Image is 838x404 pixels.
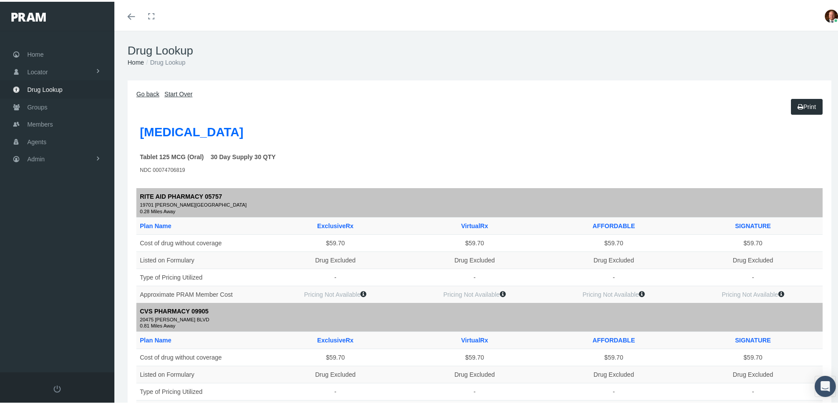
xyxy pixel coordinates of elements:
[140,200,819,207] small: 19701 [PERSON_NAME][GEOGRAPHIC_DATA]
[544,250,683,267] td: Drug Excluded
[136,89,159,96] a: Go back
[136,364,266,382] td: Listed on Formulary
[544,233,683,250] td: $59.70
[544,364,683,382] td: Drug Excluded
[405,330,544,347] th: VirtualRx
[27,44,44,61] span: Home
[27,62,48,79] span: Locator
[266,330,405,347] th: ExclusiveRx
[140,314,819,322] small: 20475 [PERSON_NAME] BLVD
[684,330,823,347] th: SIGNATURE
[791,97,823,113] a: Print
[405,364,544,382] td: Drug Excluded
[11,11,46,20] img: PRAM_20_x_78.png
[128,42,831,56] h1: Drug Lookup
[405,233,544,250] td: $59.70
[27,114,53,131] span: Members
[266,233,405,250] td: $59.70
[140,191,222,198] b: RITE AID PHARMACY 05757
[684,250,823,267] td: Drug Excluded
[405,347,544,364] td: $59.70
[140,164,185,173] label: NDC 00074706819
[405,284,544,301] td: Pricing Not Available
[544,284,683,301] td: Pricing Not Available
[165,89,193,96] a: Start Over
[266,267,405,284] td: -
[266,250,405,267] td: Drug Excluded
[136,267,266,284] td: Type of Pricing Utilized
[684,233,823,250] td: $59.70
[27,80,62,96] span: Drug Lookup
[140,207,819,212] small: 0.28 Miles Away
[136,215,266,233] th: Plan Name
[544,267,683,284] td: -
[140,306,209,313] b: CVS PHARMACY 09905
[128,57,144,64] a: Home
[405,267,544,284] td: -
[405,250,544,267] td: Drug Excluded
[266,215,405,233] th: ExclusiveRx
[140,322,819,326] small: 0.81 Miles Away
[405,215,544,233] th: VirtualRx
[684,347,823,364] td: $59.70
[684,215,823,233] th: SIGNATURE
[825,8,838,21] img: S_Profile_Picture_693.jpg
[27,132,47,149] span: Agents
[266,364,405,382] td: Drug Excluded
[544,382,683,399] td: -
[405,382,544,399] td: -
[266,382,405,399] td: -
[815,374,836,395] div: Open Intercom Messenger
[544,330,683,347] th: AFFORDABLE
[684,382,823,399] td: -
[684,267,823,284] td: -
[544,215,683,233] th: AFFORDABLE
[27,149,45,166] span: Admin
[266,347,405,364] td: $59.70
[136,250,266,267] td: Listed on Formulary
[684,284,823,301] td: Pricing Not Available
[136,233,266,250] td: Cost of drug without coverage
[684,364,823,382] td: Drug Excluded
[266,284,405,301] td: Pricing Not Available
[136,347,266,364] td: Cost of drug without coverage
[544,347,683,364] td: $59.70
[140,150,276,160] label: Tablet 125 MCG (Oral) 30 Day Supply 30 QTY
[136,330,266,347] th: Plan Name
[27,97,48,114] span: Groups
[136,382,266,399] td: Type of Pricing Utilized
[144,56,185,66] li: Drug Lookup
[136,284,266,301] td: Approximate PRAM Member Cost
[140,121,243,140] label: [MEDICAL_DATA]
